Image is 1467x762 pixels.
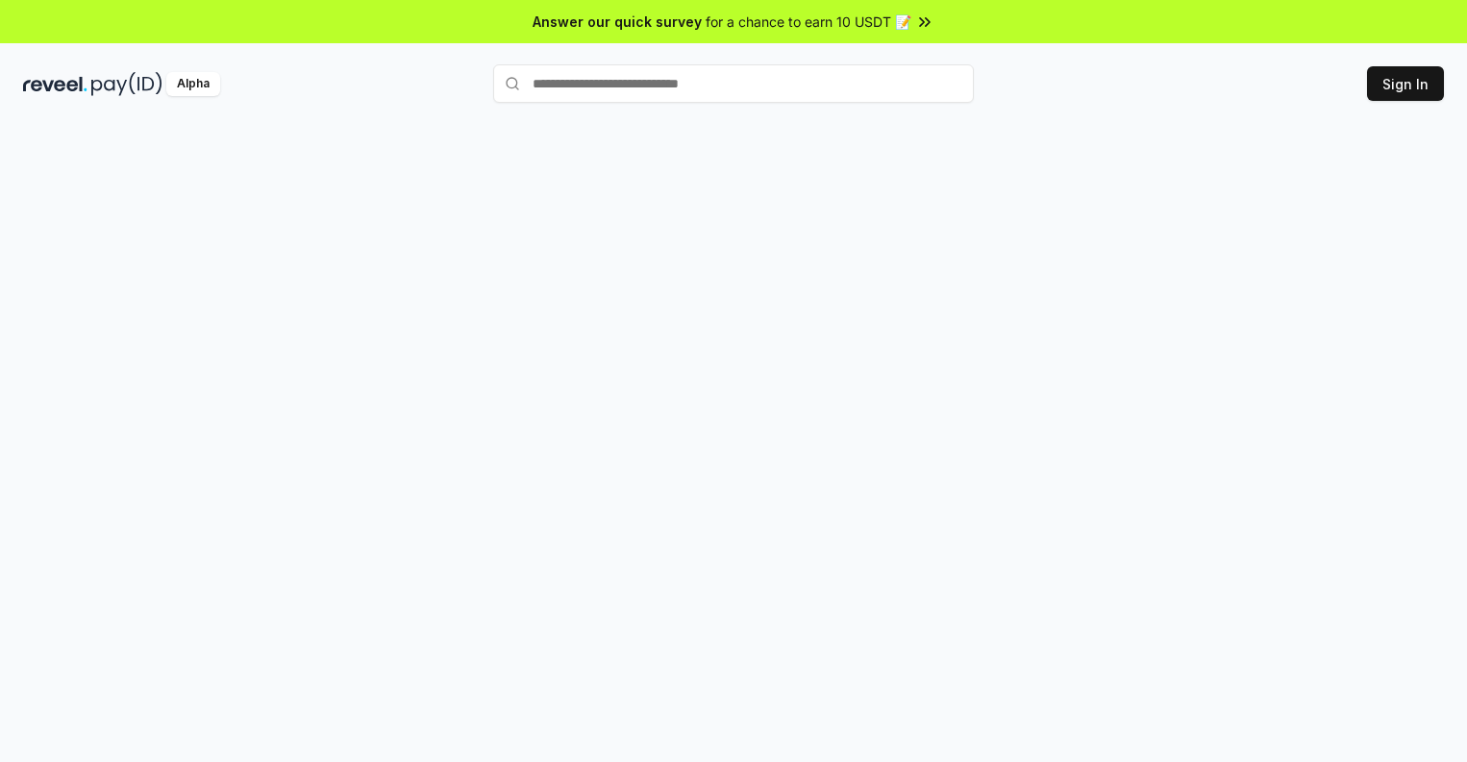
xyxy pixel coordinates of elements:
[91,72,162,96] img: pay_id
[1367,66,1444,101] button: Sign In
[706,12,911,32] span: for a chance to earn 10 USDT 📝
[533,12,702,32] span: Answer our quick survey
[166,72,220,96] div: Alpha
[23,72,87,96] img: reveel_dark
